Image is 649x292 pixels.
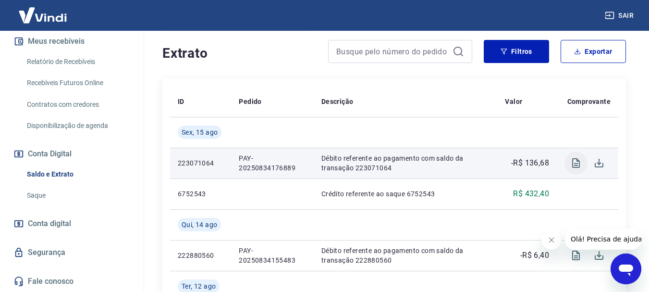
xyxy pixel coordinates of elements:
[588,152,611,175] span: Download
[239,153,306,173] p: PAY-20250834176889
[520,250,549,261] p: -R$ 6,40
[178,189,223,199] p: 6752543
[12,31,132,52] button: Meus recebíveis
[239,97,261,106] p: Pedido
[178,158,223,168] p: 223071064
[505,97,522,106] p: Valor
[182,281,216,291] span: Ter, 12 ago
[321,246,490,265] p: Débito referente ao pagamento com saldo da transação 222880560
[336,44,449,59] input: Busque pelo número do pedido
[567,97,611,106] p: Comprovante
[513,188,549,200] p: R$ 432,40
[12,242,132,263] a: Segurança
[239,246,306,265] p: PAY-20250834155483
[564,244,588,267] span: Visualizar
[611,254,641,284] iframe: Botão para abrir a janela de mensagens
[28,217,71,230] span: Conta digital
[12,143,132,165] button: Conta Digital
[561,40,626,63] button: Exportar
[564,152,588,175] span: Visualizar
[23,186,132,205] a: Saque
[23,52,132,72] a: Relatório de Recebíveis
[23,165,132,184] a: Saldo e Extrato
[12,271,132,292] a: Fale conosco
[182,127,218,137] span: Sex, 15 ago
[321,153,490,173] p: Débito referente ao pagamento com saldo da transação 223071064
[23,95,132,114] a: Contratos com credores
[6,7,81,14] span: Olá! Precisa de ajuda?
[178,251,223,260] p: 222880560
[484,40,549,63] button: Filtros
[511,157,549,169] p: -R$ 136,68
[162,44,317,63] h4: Extrato
[178,97,184,106] p: ID
[12,0,74,30] img: Vindi
[182,220,217,229] span: Qui, 14 ago
[23,116,132,136] a: Disponibilização de agenda
[321,97,354,106] p: Descrição
[321,189,490,199] p: Crédito referente ao saque 6752543
[588,244,611,267] span: Download
[603,7,637,25] button: Sair
[12,213,132,234] a: Conta digital
[23,73,132,93] a: Recebíveis Futuros Online
[565,229,641,250] iframe: Mensagem da empresa
[542,230,561,250] iframe: Fechar mensagem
